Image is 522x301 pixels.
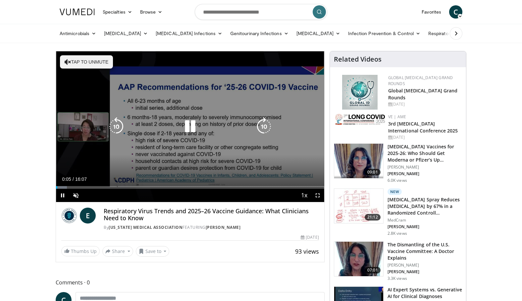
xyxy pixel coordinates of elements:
[388,269,462,275] p: [PERSON_NAME]
[388,276,407,281] p: 3.3K views
[388,165,462,170] p: [PERSON_NAME]
[388,87,458,101] a: Global [MEDICAL_DATA] Grand Rounds
[388,114,406,120] a: VE | AME
[334,188,462,236] a: 21:12 New [MEDICAL_DATA] Spray Reduces [MEDICAL_DATA] by 67% in a Randomized Controll… MedCram [P...
[195,4,327,20] input: Search topics, interventions
[80,208,96,224] a: E
[61,246,100,256] a: Thumbs Up
[334,143,462,183] a: 09:01 [MEDICAL_DATA] Vaccines for 2025-26: Who Should Get Moderna or Pfizer’s Up… [PERSON_NAME] [...
[56,51,324,202] video-js: Video Player
[388,143,462,163] h3: [MEDICAL_DATA] Vaccines for 2025-26: Who Should Get Moderna or Pfizer’s Up…
[342,75,378,110] img: e456a1d5-25c5-46f9-913a-7a343587d2a7.png.150x105_q85_autocrop_double_scale_upscale_version-0.2.png
[69,189,82,202] button: Unmute
[152,27,226,40] a: [MEDICAL_DATA] Infections
[424,27,486,40] a: Respiratory Infections
[295,247,319,255] span: 93 views
[100,27,152,40] a: [MEDICAL_DATA]
[334,144,383,178] img: 4e370bb1-17f0-4657-a42f-9b995da70d2f.png.150x105_q85_crop-smart_upscale.png
[388,224,462,229] p: [PERSON_NAME]
[334,189,383,223] img: 500bc2c6-15b5-4613-8fa2-08603c32877b.150x105_q85_crop-smart_upscale.jpg
[73,176,74,182] span: /
[102,246,133,257] button: Share
[388,231,407,236] p: 2.8K views
[56,278,325,287] span: Comments 0
[418,5,445,19] a: Favorites
[365,267,381,274] span: 07:01
[388,196,462,216] h3: [MEDICAL_DATA] Spray Reduces [MEDICAL_DATA] by 67% in a Randomized Controll…
[388,218,462,223] p: MedCram
[388,171,462,176] p: [PERSON_NAME]
[60,9,95,15] img: VuMedi Logo
[56,27,100,40] a: Antimicrobials
[388,121,458,134] a: 3rd [MEDICAL_DATA] International Conference 2025
[365,214,381,221] span: 21:12
[206,225,241,230] a: [PERSON_NAME]
[292,27,344,40] a: [MEDICAL_DATA]
[388,188,402,195] p: New
[136,5,167,19] a: Browse
[365,169,381,176] span: 09:01
[109,225,183,230] a: [US_STATE] Medical Association
[301,234,319,240] div: [DATE]
[388,101,461,107] div: [DATE]
[334,241,462,281] a: 07:01 The Dismantling of the U.S. Vaccine Committee: A Doctor Explains [PERSON_NAME] [PERSON_NAME...
[104,208,319,222] h4: Respiratory Virus Trends and 2025–26 Vaccine Guidance: What Clinicians Need to Know
[388,241,462,261] h3: The Dismantling of the U.S. Vaccine Committee: A Doctor Explains
[61,208,77,224] img: California Medical Association
[311,189,324,202] button: Fullscreen
[75,176,87,182] span: 16:07
[388,134,461,140] div: [DATE]
[136,246,170,257] button: Save to
[344,27,424,40] a: Infection Prevention & Control
[56,189,69,202] button: Pause
[62,176,71,182] span: 0:05
[388,178,407,183] p: 6.0K views
[104,225,319,230] div: By FEATURING
[334,242,383,276] img: bf90d3d8-5314-48e2-9a88-53bc2fed6b7a.150x105_q85_crop-smart_upscale.jpg
[298,189,311,202] button: Playback Rate
[226,27,292,40] a: Genitourinary Infections
[60,55,113,69] button: Tap to unmute
[335,114,385,125] img: a2792a71-925c-4fc2-b8ef-8d1b21aec2f7.png.150x105_q85_autocrop_double_scale_upscale_version-0.2.jpg
[334,55,382,63] h4: Related Videos
[388,75,453,86] a: Global [MEDICAL_DATA] Grand Rounds
[388,263,462,268] p: [PERSON_NAME]
[56,186,324,189] div: Progress Bar
[99,5,136,19] a: Specialties
[449,5,462,19] a: C
[388,286,462,300] h3: AI Expert Systems vs. Generative AI for Clinical Diagnoses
